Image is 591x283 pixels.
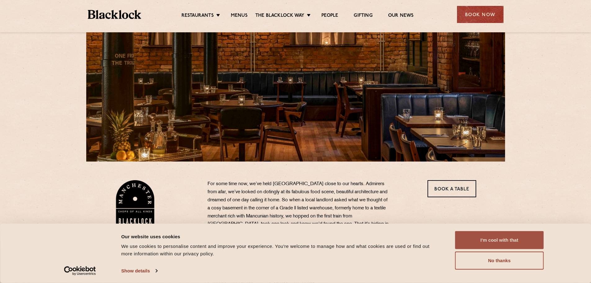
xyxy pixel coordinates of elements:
[121,243,441,258] div: We use cookies to personalise content and improve your experience. You're welcome to manage how a...
[181,13,214,20] a: Restaurants
[321,13,338,20] a: People
[115,180,155,227] img: BL_Manchester_Logo-bleed.png
[388,13,414,20] a: Our News
[53,266,107,276] a: Usercentrics Cookiebot - opens in a new window
[121,266,157,276] a: Show details
[88,10,141,19] img: BL_Textured_Logo-footer-cropped.svg
[208,180,391,253] p: For some time now, we’ve held [GEOGRAPHIC_DATA] close to our hearts. Admirers from afar, we’ve lo...
[428,180,476,197] a: Book a Table
[455,231,544,249] button: I'm cool with that
[455,252,544,270] button: No thanks
[255,13,304,20] a: The Blacklock Way
[354,13,372,20] a: Gifting
[457,6,504,23] div: Book Now
[231,13,248,20] a: Menus
[121,233,441,240] div: Our website uses cookies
